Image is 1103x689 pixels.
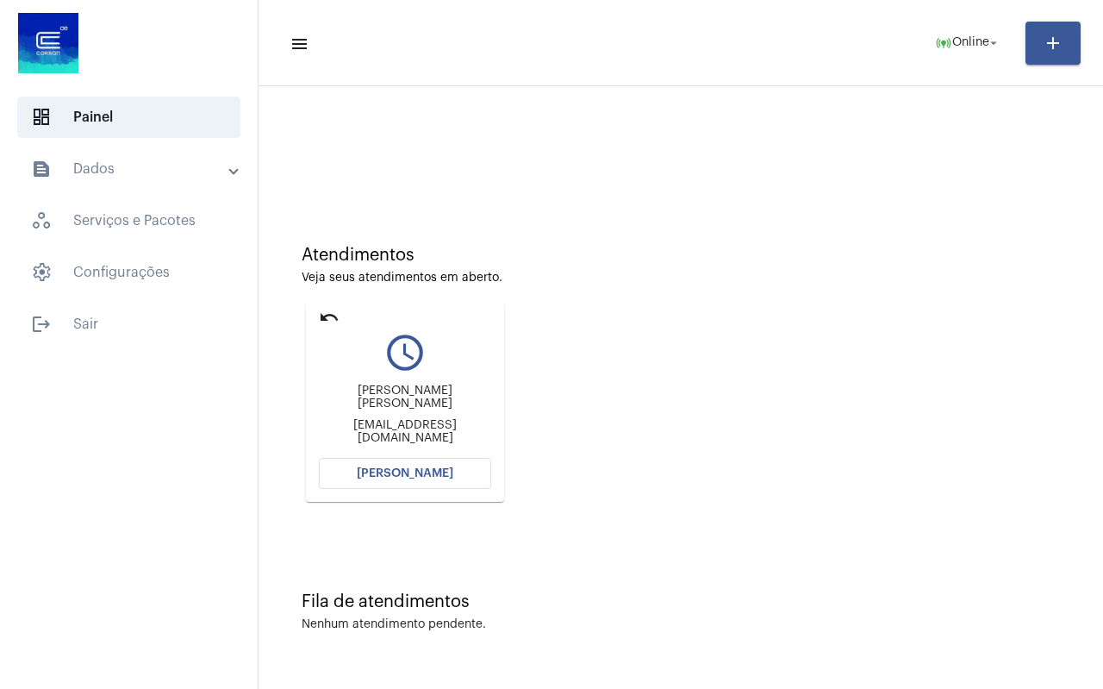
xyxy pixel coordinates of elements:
mat-icon: online_prediction [935,34,952,52]
span: [PERSON_NAME] [357,467,453,479]
div: Veja seus atendimentos em aberto. [302,272,1060,285]
mat-icon: sidenav icon [31,314,52,335]
div: Nenhum atendimento pendente. [302,618,486,631]
span: Sair [17,304,240,345]
mat-icon: sidenav icon [31,159,52,179]
span: Painel [17,97,240,138]
div: Fila de atendimentos [302,592,1060,611]
div: [PERSON_NAME] [PERSON_NAME] [319,385,491,410]
mat-icon: sidenav icon [290,34,307,54]
mat-icon: query_builder [319,331,491,374]
mat-expansion-panel-header: sidenav iconDados [10,148,258,190]
span: sidenav icon [31,210,52,231]
div: [EMAIL_ADDRESS][DOMAIN_NAME] [319,419,491,445]
span: sidenav icon [31,107,52,128]
mat-icon: add [1043,33,1063,53]
mat-icon: arrow_drop_down [986,35,1001,51]
img: d4669ae0-8c07-2337-4f67-34b0df7f5ae4.jpeg [14,9,83,78]
span: Configurações [17,252,240,293]
div: Atendimentos [302,246,1060,265]
mat-icon: undo [319,307,340,328]
span: sidenav icon [31,262,52,283]
span: Serviços e Pacotes [17,200,240,241]
button: Online [925,26,1012,60]
button: [PERSON_NAME] [319,458,491,489]
mat-panel-title: Dados [31,159,230,179]
span: Online [952,37,989,49]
